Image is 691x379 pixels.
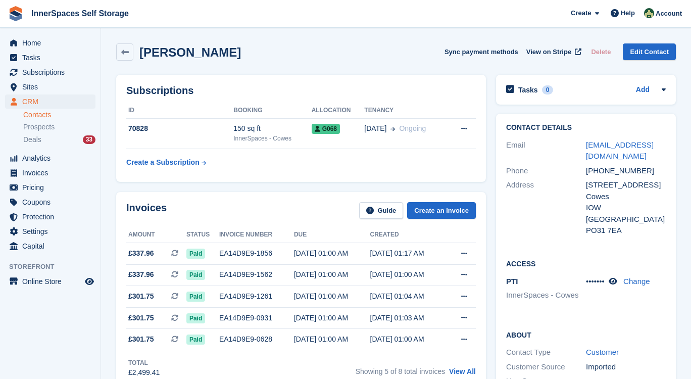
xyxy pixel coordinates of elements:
[5,195,95,209] a: menu
[22,151,83,165] span: Analytics
[23,110,95,120] a: Contacts
[186,227,219,243] th: Status
[22,80,83,94] span: Sites
[370,227,447,243] th: Created
[5,239,95,253] a: menu
[370,248,447,259] div: [DATE] 01:17 AM
[219,313,294,323] div: EA14D9E9-0931
[128,367,160,378] div: £2,499.41
[126,157,200,168] div: Create a Subscription
[312,103,365,119] th: Allocation
[22,224,83,239] span: Settings
[621,8,635,18] span: Help
[5,94,95,109] a: menu
[294,227,370,243] th: Due
[586,361,666,373] div: Imported
[5,80,95,94] a: menu
[506,329,666,340] h2: About
[359,202,404,219] a: Guide
[312,124,340,134] span: G068
[506,277,518,286] span: PTI
[83,275,95,288] a: Preview store
[233,103,311,119] th: Booking
[587,43,615,60] button: Delete
[506,124,666,132] h2: Contact Details
[370,313,447,323] div: [DATE] 01:03 AM
[506,347,586,358] div: Contact Type
[126,103,233,119] th: ID
[5,36,95,50] a: menu
[8,6,23,21] img: stora-icon-8386f47178a22dfd0bd8f6a31ec36ba5ce8667c1dd55bd0f319d3a0aa187defe.svg
[186,313,205,323] span: Paid
[126,85,476,97] h2: Subscriptions
[586,191,666,203] div: Cowes
[586,277,605,286] span: •••••••
[219,291,294,302] div: EA14D9E9-1261
[22,195,83,209] span: Coupons
[294,291,370,302] div: [DATE] 01:00 AM
[126,202,167,219] h2: Invoices
[506,290,586,301] li: InnerSpaces - Cowes
[356,367,445,375] span: Showing 5 of 8 total invoices
[139,45,241,59] h2: [PERSON_NAME]
[506,165,586,177] div: Phone
[506,179,586,236] div: Address
[23,122,55,132] span: Prospects
[186,335,205,345] span: Paid
[128,358,160,367] div: Total
[128,248,154,259] span: £337.96
[399,124,426,132] span: Ongoing
[22,65,83,79] span: Subscriptions
[22,94,83,109] span: CRM
[623,277,650,286] a: Change
[644,8,654,18] img: Paula Amey
[586,179,666,191] div: [STREET_ADDRESS]
[23,134,95,145] a: Deals 33
[219,248,294,259] div: EA14D9E9-1856
[22,180,83,195] span: Pricing
[233,123,311,134] div: 150 sq ft
[186,292,205,302] span: Paid
[449,367,476,375] a: View All
[445,43,518,60] button: Sync payment methods
[126,227,186,243] th: Amount
[27,5,133,22] a: InnerSpaces Self Storage
[5,210,95,224] a: menu
[128,334,154,345] span: £301.75
[370,291,447,302] div: [DATE] 01:04 AM
[5,51,95,65] a: menu
[9,262,101,272] span: Storefront
[186,270,205,280] span: Paid
[294,313,370,323] div: [DATE] 01:00 AM
[22,166,83,180] span: Invoices
[23,135,41,145] span: Deals
[586,140,654,161] a: [EMAIL_ADDRESS][DOMAIN_NAME]
[526,47,571,57] span: View on Stripe
[518,85,538,94] h2: Tasks
[5,65,95,79] a: menu
[186,249,205,259] span: Paid
[5,151,95,165] a: menu
[22,51,83,65] span: Tasks
[407,202,476,219] a: Create an Invoice
[364,103,447,119] th: Tenancy
[126,123,233,134] div: 70828
[586,202,666,214] div: IOW
[233,134,311,143] div: InnerSpaces - Cowes
[370,269,447,280] div: [DATE] 01:00 AM
[219,227,294,243] th: Invoice number
[636,84,650,96] a: Add
[22,239,83,253] span: Capital
[128,269,154,280] span: £337.96
[5,166,95,180] a: menu
[623,43,676,60] a: Edit Contact
[5,180,95,195] a: menu
[219,334,294,345] div: EA14D9E9-0628
[22,274,83,289] span: Online Store
[22,36,83,50] span: Home
[23,122,95,132] a: Prospects
[586,214,666,225] div: [GEOGRAPHIC_DATA]
[5,224,95,239] a: menu
[586,165,666,177] div: [PHONE_NUMBER]
[586,225,666,236] div: PO31 7EA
